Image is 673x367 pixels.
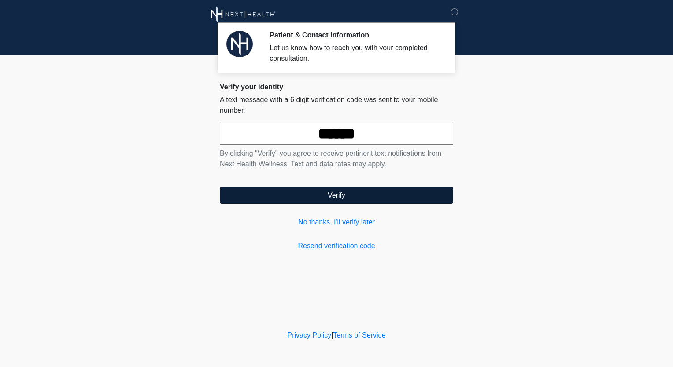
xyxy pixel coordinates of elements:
h2: Verify your identity [220,83,453,91]
a: No thanks, I'll verify later [220,217,453,228]
a: | [331,331,333,339]
button: Verify [220,187,453,204]
a: Privacy Policy [288,331,332,339]
img: Agent Avatar [226,31,253,57]
h2: Patient & Contact Information [270,31,440,39]
p: A text message with a 6 digit verification code was sent to your mobile number. [220,95,453,116]
p: By clicking "Verify" you agree to receive pertinent text notifications from Next Health Wellness.... [220,148,453,169]
img: Next Health Wellness Logo [211,7,276,22]
div: Let us know how to reach you with your completed consultation. [270,43,440,64]
a: Terms of Service [333,331,385,339]
a: Resend verification code [220,241,453,251]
